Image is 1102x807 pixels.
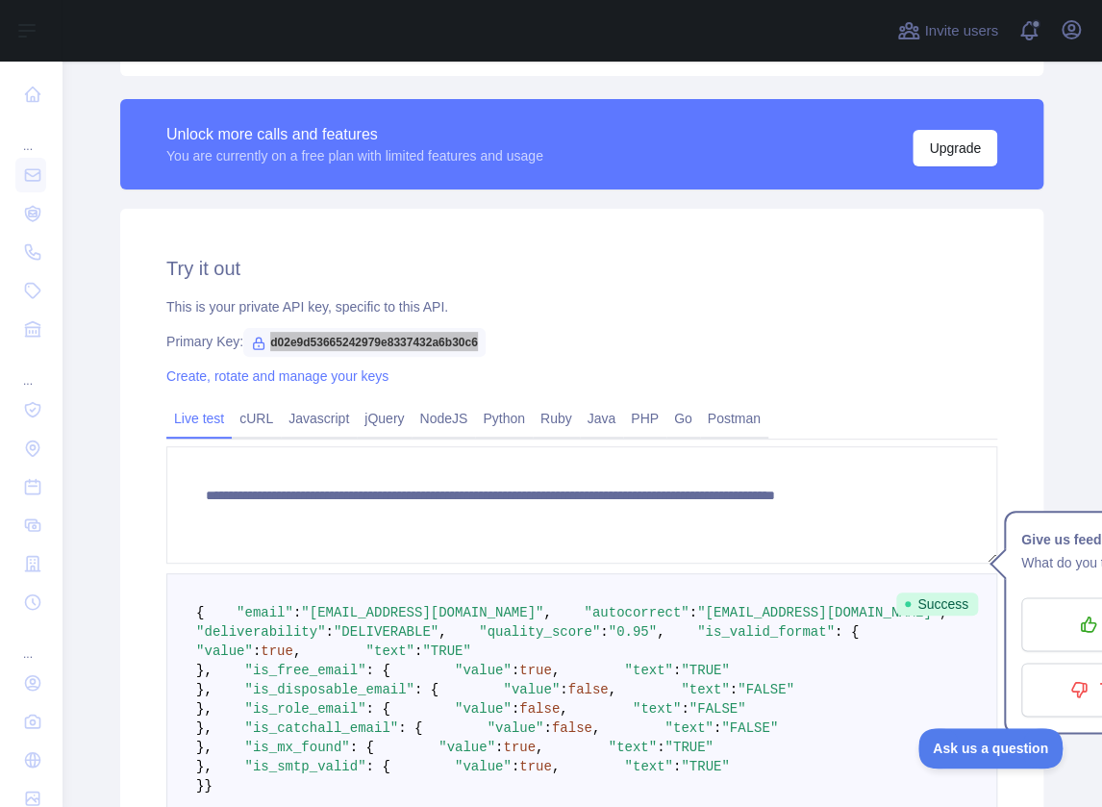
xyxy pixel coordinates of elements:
span: "FALSE" [721,720,778,736]
span: , [592,720,600,736]
span: }, [196,701,213,717]
span: : { [350,740,374,755]
span: : { [365,701,389,717]
a: Javascript [281,403,357,434]
span: "TRUE" [664,740,713,755]
span: "autocorrect" [584,605,689,620]
span: } [204,778,212,794]
span: }, [196,759,213,774]
a: Create, rotate and manage your keys [166,368,388,384]
span: "is_mx_found" [244,740,349,755]
span: : [495,740,503,755]
span: true [503,740,536,755]
span: , [536,740,543,755]
span: { [196,605,204,620]
span: , [552,759,560,774]
button: Upgrade [913,130,997,166]
span: , [939,605,947,620]
span: "[EMAIL_ADDRESS][DOMAIN_NAME]" [301,605,543,620]
span: true [261,643,293,659]
span: : [414,643,422,659]
span: "text" [624,663,672,678]
a: cURL [232,403,281,434]
span: : [512,701,519,717]
span: "is_role_email" [244,701,365,717]
span: "is_smtp_valid" [244,759,365,774]
span: "FALSE" [738,682,794,697]
span: "value" [455,759,512,774]
span: "value" [455,701,512,717]
span: , [609,682,616,697]
span: "is_free_email" [244,663,365,678]
span: "TRUE" [681,663,729,678]
span: true [519,759,552,774]
a: Ruby [533,403,580,434]
span: d02e9d53665242979e8337432a6b30c6 [243,328,486,357]
span: false [552,720,592,736]
span: "value" [455,663,512,678]
span: "0.95" [609,624,657,640]
span: "TRUE" [422,643,470,659]
div: Primary Key: [166,332,997,351]
span: }, [196,663,213,678]
span: : { [365,759,389,774]
span: "text" [681,682,729,697]
span: : [673,663,681,678]
span: true [519,663,552,678]
span: , [560,701,567,717]
span: : { [398,720,422,736]
span: "deliverability" [196,624,325,640]
span: : [681,701,689,717]
div: ... [15,115,46,154]
div: ... [15,350,46,389]
span: : [730,682,738,697]
span: : { [365,663,389,678]
div: Unlock more calls and features [166,123,543,146]
span: "value" [196,643,253,659]
span: "value" [438,740,495,755]
span: "is_disposable_email" [244,682,413,697]
span: : { [414,682,438,697]
span: , [543,605,551,620]
span: "text" [664,720,713,736]
span: "text" [624,759,672,774]
div: ... [15,623,46,662]
span: }, [196,740,213,755]
span: "TRUE" [681,759,729,774]
a: Go [666,403,700,434]
span: "value" [488,720,544,736]
span: , [438,624,446,640]
span: "is_valid_format" [697,624,835,640]
a: jQuery [357,403,412,434]
span: "is_catchall_email" [244,720,398,736]
span: false [568,682,609,697]
span: "DELIVERABLE" [334,624,438,640]
a: Live test [166,403,232,434]
a: Postman [700,403,768,434]
span: : [543,720,551,736]
span: } [196,778,204,794]
span: "FALSE" [689,701,746,717]
h2: Try it out [166,255,997,282]
span: : [253,643,261,659]
span: : [673,759,681,774]
span: : [560,682,567,697]
span: "text" [609,740,657,755]
span: Invite users [924,20,998,42]
span: : [657,740,664,755]
span: : { [835,624,859,640]
span: "quality_score" [479,624,600,640]
span: "text" [365,643,413,659]
a: PHP [623,403,666,434]
span: , [293,643,301,659]
span: false [519,701,560,717]
div: You are currently on a free plan with limited features and usage [166,146,543,165]
span: Success [896,593,978,616]
span: : [293,605,301,620]
span: }, [196,720,213,736]
span: , [552,663,560,678]
span: }, [196,682,213,697]
iframe: Toggle Customer Support [918,728,1064,769]
a: Java [580,403,624,434]
span: "text" [633,701,681,717]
